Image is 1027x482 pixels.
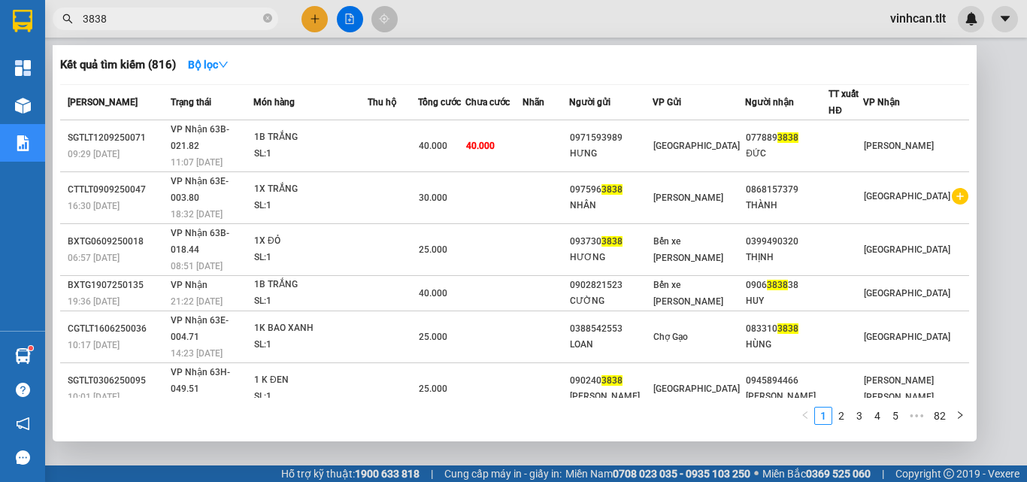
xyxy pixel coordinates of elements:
div: 097596 [570,182,652,198]
div: LOAN [570,337,652,353]
div: THỊNH [746,250,828,265]
span: [PERSON_NAME] [653,192,723,203]
span: 08:51 [DATE] [171,261,223,271]
span: close-circle [263,14,272,23]
span: 25.000 [419,332,447,342]
div: HUY [746,293,828,309]
span: [PERSON_NAME] [68,97,138,108]
span: left [801,411,810,420]
button: left [796,407,814,425]
div: 0868157379 [746,182,828,198]
img: warehouse-icon [15,348,31,364]
div: SL: 1 [254,146,367,162]
div: SL: 1 [254,250,367,266]
span: VP Nhận [863,97,900,108]
li: Next Page [951,407,969,425]
div: NHÂN [570,198,652,214]
span: 40.000 [419,288,447,299]
div: 1X TRẮNG [254,181,367,198]
div: 093730 [570,234,652,250]
span: [GEOGRAPHIC_DATA] [653,383,740,394]
span: Bến xe [PERSON_NAME] [653,280,723,307]
img: warehouse-icon [15,98,31,114]
span: notification [16,417,30,431]
span: 16:30 [DATE] [68,201,120,211]
span: ••• [904,407,929,425]
div: HÙNG [746,337,828,353]
span: Người nhận [745,97,794,108]
span: [PERSON_NAME] [864,141,934,151]
span: 40.000 [419,141,447,151]
li: 4 [868,407,886,425]
div: CTTLT0909250047 [68,182,166,198]
div: 1X ĐỎ [254,233,367,250]
div: SL: 1 [254,337,367,353]
span: 25.000 [419,244,447,255]
button: Bộ lọcdown [176,53,241,77]
span: Bến xe [PERSON_NAME] [653,236,723,263]
a: 3 [851,408,868,424]
span: Người gửi [569,97,610,108]
span: VP Gửi [653,97,681,108]
div: 0906 38 [746,277,828,293]
span: down [218,59,229,70]
span: VP Nhận 63B-018.44 [171,228,229,255]
button: right [951,407,969,425]
div: 0399490320 [746,234,828,250]
span: VP Nhận 63B-021.82 [171,124,229,151]
sup: 1 [29,346,33,350]
div: CƯỜNG [570,293,652,309]
span: 09:29 [DATE] [68,149,120,159]
div: 0388542553 [570,321,652,337]
div: SL: 1 [254,198,367,214]
a: 2 [833,408,850,424]
span: [GEOGRAPHIC_DATA] [864,332,950,342]
li: 5 [886,407,904,425]
span: 25.000 [419,383,447,394]
div: [PERSON_NAME] [746,389,828,405]
span: Trạng thái [171,97,211,108]
div: 1B TRẮNG [254,129,367,146]
div: SGTLT1209250071 [68,130,166,146]
img: dashboard-icon [15,60,31,76]
span: 06:57 [DATE] [68,253,120,263]
span: 11:07 [DATE] [171,157,223,168]
span: 10:17 [DATE] [68,340,120,350]
div: 0945894466 [746,373,828,389]
li: 1 [814,407,832,425]
span: VP Nhận 63E-004.71 [171,315,229,342]
span: Nhãn [523,97,544,108]
span: Thu hộ [368,97,396,108]
div: 077889 [746,130,828,146]
span: [GEOGRAPHIC_DATA] [864,288,950,299]
span: plus-circle [952,188,968,205]
span: close-circle [263,12,272,26]
div: 090240 [570,373,652,389]
span: Tổng cước [418,97,461,108]
span: 3838 [777,132,798,143]
span: 30.000 [419,192,447,203]
span: 14:23 [DATE] [171,348,223,359]
input: Tìm tên, số ĐT hoặc mã đơn [83,11,260,27]
div: SL: 1 [254,389,367,405]
div: 0902821523 [570,277,652,293]
h3: Kết quả tìm kiếm ( 816 ) [60,57,176,73]
span: 21:22 [DATE] [171,296,223,307]
span: Chưa cước [465,97,510,108]
div: THÀNH [746,198,828,214]
span: search [62,14,73,24]
span: [GEOGRAPHIC_DATA] [864,244,950,255]
div: 0971593989 [570,130,652,146]
span: 3838 [601,375,623,386]
div: 1K BAO XANH [254,320,367,337]
div: CGTLT1606250036 [68,321,166,337]
span: [GEOGRAPHIC_DATA] [864,191,950,202]
span: VP Nhận 63E-003.80 [171,176,229,203]
div: SGTLT0306250095 [68,373,166,389]
li: 3 [850,407,868,425]
span: 3838 [601,236,623,247]
span: 3838 [601,184,623,195]
div: HƯNG [570,146,652,162]
span: 3838 [767,280,788,290]
a: 5 [887,408,904,424]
